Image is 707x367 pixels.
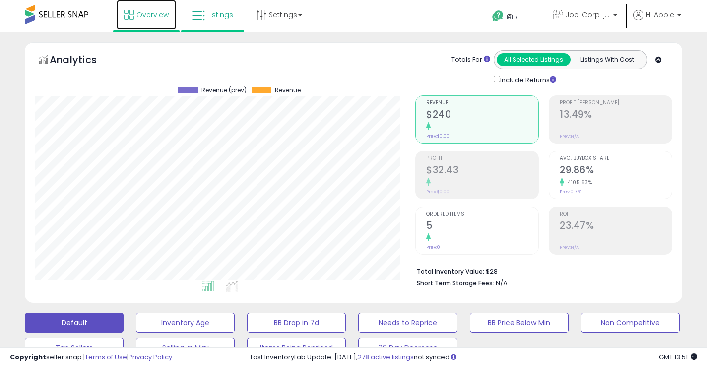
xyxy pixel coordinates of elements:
button: All Selected Listings [497,53,571,66]
div: seller snap | | [10,353,172,362]
small: Prev: $0.00 [426,189,450,195]
a: Hi Apple [633,10,681,32]
small: Prev: 0.71% [560,189,581,195]
i: Get Help [492,10,504,22]
span: Hi Apple [646,10,674,20]
button: Selling @ Max [136,338,235,358]
button: BB Drop in 7d [247,313,346,333]
b: Total Inventory Value: [417,267,484,276]
a: Privacy Policy [129,352,172,362]
button: Listings With Cost [570,53,644,66]
h2: 5 [426,220,538,233]
h2: $32.43 [426,164,538,178]
span: Ordered Items [426,212,538,217]
small: Prev: N/A [560,133,579,139]
button: Items Being Repriced [247,338,346,358]
strong: Copyright [10,352,46,362]
li: $28 [417,265,665,277]
span: Revenue [275,87,301,94]
span: Listings [207,10,233,20]
a: 278 active listings [358,352,414,362]
span: Profit [PERSON_NAME] [560,100,672,106]
button: Non Competitive [581,313,680,333]
h2: 13.49% [560,109,672,122]
small: Prev: 0 [426,244,440,250]
h2: 29.86% [560,164,672,178]
b: Short Term Storage Fees: [417,279,494,287]
button: Inventory Age [136,313,235,333]
span: Overview [136,10,169,20]
button: 30 Day Decrease [358,338,457,358]
span: Avg. Buybox Share [560,156,672,161]
span: Revenue [426,100,538,106]
small: Prev: N/A [560,244,579,250]
small: 4105.63% [564,179,592,186]
h5: Analytics [50,53,116,69]
a: Help [484,2,537,32]
button: Top Sellers [25,338,124,358]
span: ROI [560,212,672,217]
span: Revenue (prev) [201,87,247,94]
span: 2025-08-11 13:51 GMT [659,352,697,362]
div: Include Returns [486,74,568,85]
button: BB Price Below Min [470,313,569,333]
span: N/A [496,278,508,288]
small: Prev: $0.00 [426,133,450,139]
button: Default [25,313,124,333]
div: Totals For [451,55,490,65]
h2: 23.47% [560,220,672,233]
button: Needs to Reprice [358,313,457,333]
span: Joei Corp [GEOGRAPHIC_DATA] [566,10,610,20]
a: Terms of Use [85,352,127,362]
span: Profit [426,156,538,161]
h2: $240 [426,109,538,122]
div: Last InventoryLab Update: [DATE], not synced. [251,353,697,362]
span: Help [504,13,517,21]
